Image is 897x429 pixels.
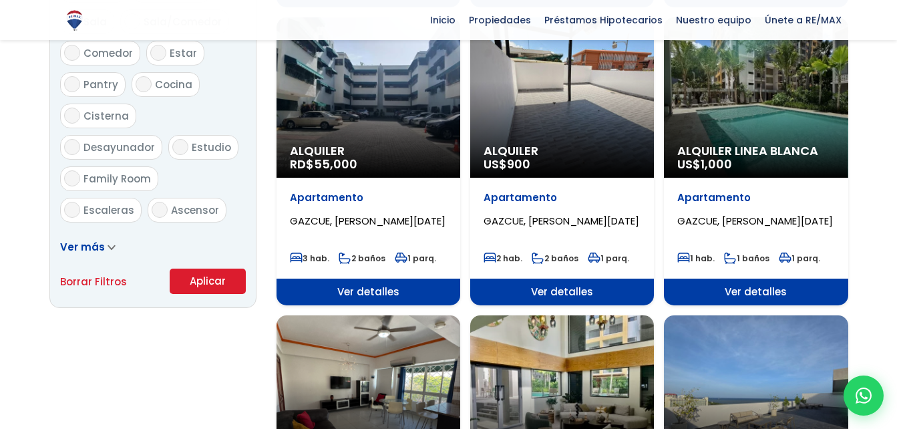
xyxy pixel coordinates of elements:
span: Ver detalles [664,279,848,305]
span: 1 baños [724,253,769,264]
img: Logo de REMAX [63,9,86,32]
span: Propiedades [462,10,538,30]
span: Únete a RE/MAX [758,10,848,30]
span: Ver detalles [277,279,460,305]
span: US$ [484,156,530,172]
span: Family Room [83,172,151,186]
span: GAZCUE, [PERSON_NAME][DATE] [484,214,639,228]
p: Apartamento [290,191,447,204]
span: 900 [507,156,530,172]
span: Inicio [423,10,462,30]
input: Estudio [172,139,188,155]
span: Alquiler [290,144,447,158]
span: 2 hab. [484,253,522,264]
span: Estudio [192,140,231,154]
span: Alquiler Linea Blanca [677,144,834,158]
span: Ascensor [171,203,219,217]
input: Comedor [64,45,80,61]
input: Estar [150,45,166,61]
span: 1 parq. [395,253,436,264]
button: Aplicar [170,269,246,294]
span: 1 parq. [779,253,820,264]
span: Alquiler [484,144,641,158]
span: US$ [677,156,732,172]
span: 1,000 [701,156,732,172]
span: 2 baños [339,253,385,264]
span: GAZCUE, [PERSON_NAME][DATE] [290,214,445,228]
span: 2 baños [532,253,578,264]
span: RD$ [290,156,357,172]
span: Estar [170,46,197,60]
input: Cisterna [64,108,80,124]
span: 1 parq. [588,253,629,264]
span: Nuestro equipo [669,10,758,30]
a: Borrar Filtros [60,273,127,290]
span: 55,000 [314,156,357,172]
p: Apartamento [677,191,834,204]
span: Ver detalles [470,279,654,305]
input: Desayunador [64,139,80,155]
input: Pantry [64,76,80,92]
a: Ver más [60,240,116,254]
p: Apartamento [484,191,641,204]
span: Comedor [83,46,133,60]
input: Escaleras [64,202,80,218]
span: GAZCUE, [PERSON_NAME][DATE] [677,214,833,228]
input: Family Room [64,170,80,186]
span: Cisterna [83,109,129,123]
span: 1 hab. [677,253,715,264]
span: 3 hab. [290,253,329,264]
span: Cocina [155,78,192,92]
input: Ascensor [152,202,168,218]
span: Préstamos Hipotecarios [538,10,669,30]
span: Ver más [60,240,105,254]
span: Pantry [83,78,118,92]
input: Cocina [136,76,152,92]
a: Alquiler Linea Blanca US$1,000 Apartamento GAZCUE, [PERSON_NAME][DATE] 1 hab. 1 baños 1 parq. Ver... [664,17,848,305]
a: Alquiler US$900 Apartamento GAZCUE, [PERSON_NAME][DATE] 2 hab. 2 baños 1 parq. Ver detalles [470,17,654,305]
span: Desayunador [83,140,155,154]
span: Escaleras [83,203,134,217]
a: Alquiler RD$55,000 Apartamento GAZCUE, [PERSON_NAME][DATE] 3 hab. 2 baños 1 parq. Ver detalles [277,17,460,305]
